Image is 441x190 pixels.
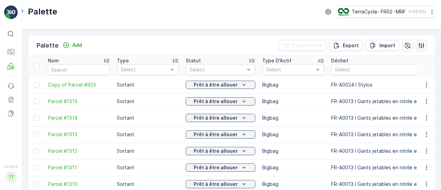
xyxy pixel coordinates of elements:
div: Toggle Row Selected [34,82,39,88]
p: Sortant [117,164,179,171]
button: Export [329,40,363,51]
p: Bigbag [262,131,324,138]
p: Prêt à être allouer [194,98,238,105]
input: Search [48,64,110,75]
p: Import [379,42,395,49]
p: Sortant [117,181,179,188]
button: Import [366,40,399,51]
p: Bigbag [262,114,324,121]
p: Sortant [117,131,179,138]
div: Toggle Row Selected [34,181,39,187]
div: Toggle Row Selected [34,148,39,154]
p: FR-A0013 I Gants jetables en nitrile et latex [331,114,432,121]
p: Prêt à être allouer [194,131,238,138]
p: Prêt à être allouer [194,164,238,171]
p: FR-A0013 I Gants jetables en nitrile et latex [331,181,432,188]
a: Parcel #1313 [48,131,110,138]
p: Select [189,66,245,73]
div: Toggle Row Selected [34,165,39,170]
button: Prêt à être allouer [186,114,255,122]
p: Prêt à être allouer [194,81,238,88]
a: Parcel #1314 [48,114,110,121]
button: Add [60,41,85,49]
p: Select [121,66,168,73]
button: Clear Filters [278,40,326,51]
p: Prêt à être allouer [194,181,238,188]
p: Sortant [117,148,179,154]
p: Bigbag [262,98,324,105]
p: Clear Filters [292,42,322,49]
button: Prêt à être allouer [186,180,255,188]
p: Sortant [117,81,179,88]
button: TerraCycle- FR02 -MRF(+02:00) [338,6,435,18]
div: Toggle Row Selected [34,115,39,121]
p: Bigbag [262,148,324,154]
p: Bigbag [262,164,324,171]
p: Type [117,57,129,64]
p: Sortant [117,114,179,121]
img: logo [4,6,18,19]
p: TerraCycle- FR02 -MRF [352,8,406,15]
p: Export [343,42,359,49]
p: Bigbag [262,81,324,88]
p: FR-A0024 I Stylos [331,81,432,88]
button: Prêt à être allouer [186,163,255,172]
a: Parcel #1312 [48,148,110,154]
a: Copy of Parcel #925 [48,81,110,88]
p: FR-A0013 I Gants jetables en nitrile et latex [331,148,432,154]
p: Prêt à être allouer [194,114,238,121]
p: FR-A0013 I Gants jetables en nitrile et latex [331,98,432,105]
p: Bigbag [262,181,324,188]
div: Toggle Row Selected [34,99,39,104]
a: Parcel #1311 [48,164,110,171]
div: Toggle Row Selected [34,132,39,137]
p: Prêt à être allouer [194,148,238,154]
p: Select [266,66,314,73]
a: Parcel #1310 [48,181,110,188]
span: v 1.52.0 [4,164,18,169]
img: terracycle.png [338,8,349,16]
button: Prêt à être allouer [186,97,255,106]
p: Nom [48,57,59,64]
p: FR-A0013 I Gants jetables en nitrile et latex [331,164,432,171]
p: Palette [37,41,59,50]
p: Sortant [117,98,179,105]
button: Prêt à être allouer [186,147,255,155]
div: TT [6,172,17,183]
p: Select [335,66,421,73]
button: Prêt à être allouer [186,130,255,139]
p: Déchet [331,57,348,64]
p: Add [72,42,82,49]
p: Palette [28,6,57,17]
p: FR-A0013 I Gants jetables en nitrile et latex [331,131,432,138]
p: Type D'Actif [262,57,291,64]
p: ( +02:00 ) [409,9,426,14]
button: TT [4,170,18,184]
a: Parcel #1315 [48,98,110,105]
p: Statut [186,57,201,64]
button: Prêt à être allouer [186,81,255,89]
